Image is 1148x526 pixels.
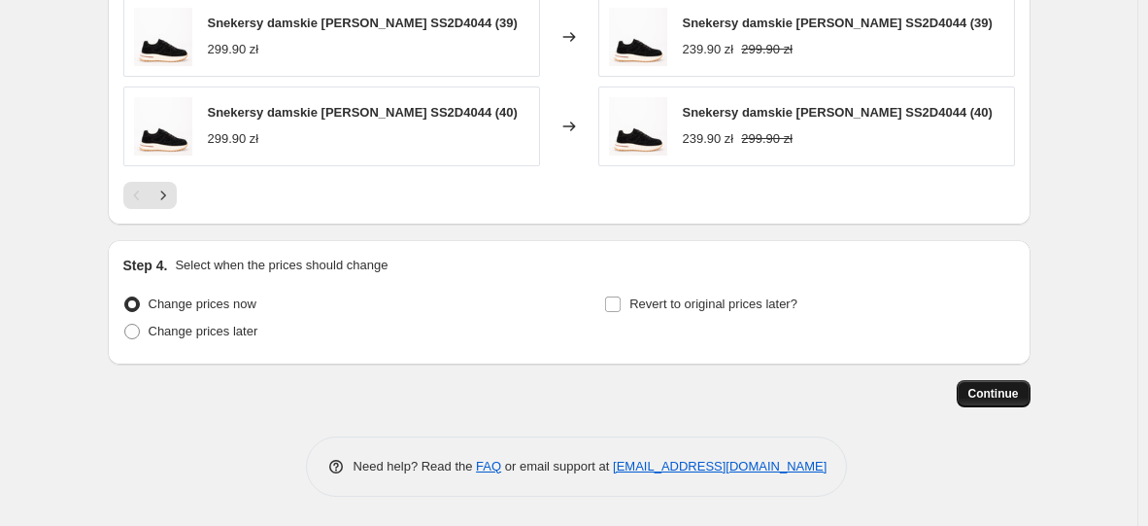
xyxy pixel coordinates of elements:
[683,16,993,30] span: Snekersy damskie [PERSON_NAME] SS2D4044 (39)
[208,105,518,120] span: Snekersy damskie [PERSON_NAME] SS2D4044 (40)
[208,16,518,30] span: Snekersy damskie [PERSON_NAME] SS2D4044 (39)
[123,182,177,209] nav: Pagination
[629,297,797,311] span: Revert to original prices later?
[149,324,258,338] span: Change prices later
[208,40,259,59] div: 299.90 zł
[609,97,667,156] img: 6364cfbe12748853224b68d0aa2138b1_80x.jpg
[683,129,734,149] div: 239.90 zł
[741,40,793,59] strike: 299.90 zł
[149,297,256,311] span: Change prices now
[175,256,388,275] p: Select when the prices should change
[683,40,734,59] div: 239.90 zł
[613,459,827,473] a: [EMAIL_ADDRESS][DOMAIN_NAME]
[501,459,613,473] span: or email support at
[741,129,793,149] strike: 299.90 zł
[208,129,259,149] div: 299.90 zł
[134,97,192,156] img: 6364cfbe12748853224b68d0aa2138b1_80x.jpg
[683,105,993,120] span: Snekersy damskie [PERSON_NAME] SS2D4044 (40)
[968,386,1019,402] span: Continue
[476,459,501,473] a: FAQ
[123,256,168,275] h2: Step 4.
[957,380,1030,407] button: Continue
[354,459,477,473] span: Need help? Read the
[134,8,192,66] img: 6364cfbe12748853224b68d0aa2138b1_80x.jpg
[609,8,667,66] img: 6364cfbe12748853224b68d0aa2138b1_80x.jpg
[150,182,177,209] button: Next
